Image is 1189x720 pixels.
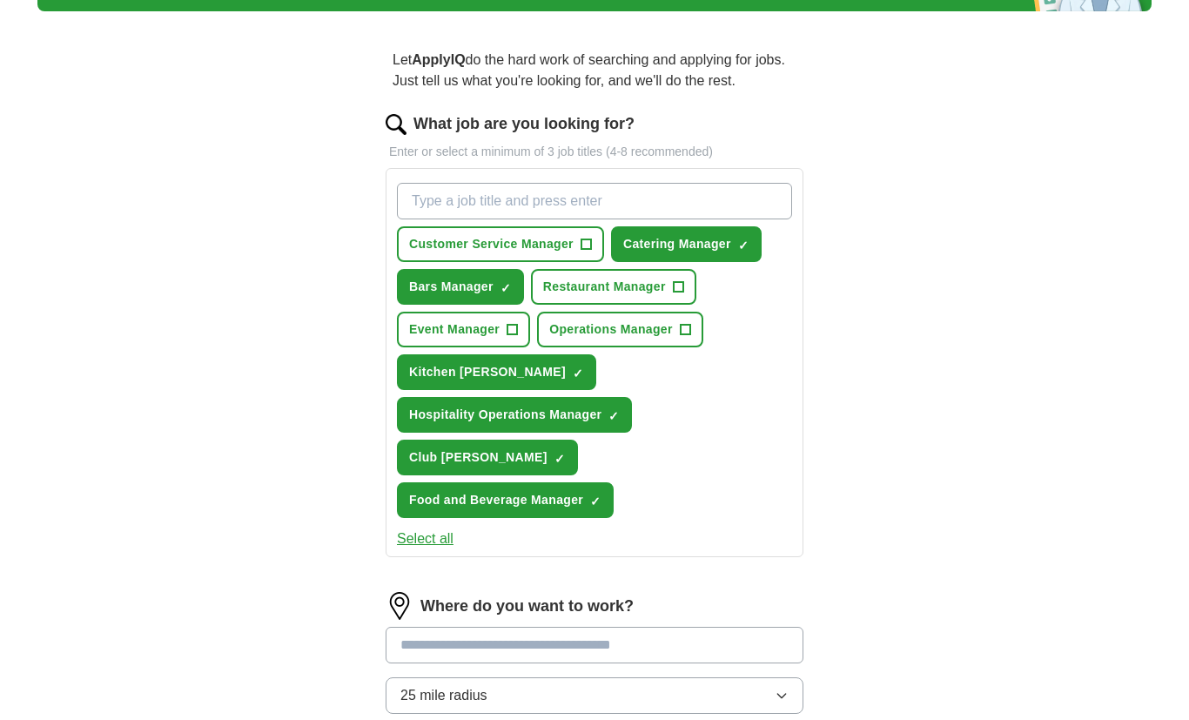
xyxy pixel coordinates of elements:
[397,441,578,476] button: Club [PERSON_NAME]✓
[409,236,574,254] span: Customer Service Manager
[531,270,696,306] button: Restaurant Manager
[386,678,803,715] button: 25 mile radius
[409,321,500,340] span: Event Manager
[537,313,703,348] button: Operations Manager
[573,367,583,381] span: ✓
[386,44,803,99] p: Let do the hard work of searching and applying for jobs. Just tell us what you're looking for, an...
[543,279,666,297] span: Restaurant Manager
[397,184,792,220] input: Type a job title and press enter
[623,236,731,254] span: Catering Manager
[611,227,762,263] button: Catering Manager✓
[409,279,494,297] span: Bars Manager
[386,144,803,162] p: Enter or select a minimum of 3 job titles (4-8 recommended)
[554,453,565,467] span: ✓
[409,364,566,382] span: Kitchen [PERSON_NAME]
[412,53,465,68] strong: ApplyIQ
[409,492,583,510] span: Food and Beverage Manager
[386,593,413,621] img: location.png
[549,321,673,340] span: Operations Manager
[397,529,453,550] button: Select all
[397,398,632,434] button: Hospitality Operations Manager✓
[397,227,604,263] button: Customer Service Manager
[397,313,530,348] button: Event Manager
[500,282,511,296] span: ✓
[413,113,635,137] label: What job are you looking for?
[400,686,487,707] span: 25 mile radius
[397,355,596,391] button: Kitchen [PERSON_NAME]✓
[420,596,634,619] label: Where do you want to work?
[608,410,619,424] span: ✓
[397,270,524,306] button: Bars Manager✓
[386,115,406,136] img: search.png
[590,495,601,509] span: ✓
[738,239,749,253] span: ✓
[409,407,601,425] span: Hospitality Operations Manager
[409,449,547,468] span: Club [PERSON_NAME]
[397,483,614,519] button: Food and Beverage Manager✓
